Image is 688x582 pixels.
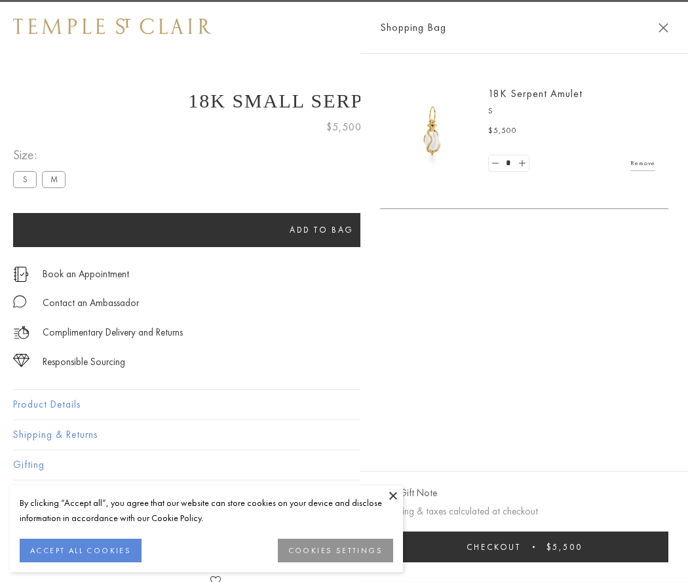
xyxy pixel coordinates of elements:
[380,19,446,36] span: Shopping Bag
[393,92,472,170] img: P51836-E11SERPPV
[43,324,183,341] p: Complimentary Delivery and Returns
[13,90,675,112] h1: 18K Small Serpent Amulet
[290,224,354,235] span: Add to bag
[380,503,668,520] p: Shipping & taxes calculated at checkout
[488,125,517,138] span: $5,500
[13,295,26,308] img: MessageIcon-01_2.svg
[13,354,29,367] img: icon_sourcing.svg
[13,390,675,419] button: Product Details
[13,18,211,34] img: Temple St. Clair
[42,171,66,187] label: M
[20,495,393,526] div: By clicking “Accept all”, you agree that our website can store cookies on your device and disclos...
[488,87,583,100] a: 18K Serpent Amulet
[326,119,362,136] span: $5,500
[488,105,655,118] p: S
[43,295,139,311] div: Contact an Ambassador
[20,539,142,562] button: ACCEPT ALL COOKIES
[489,155,502,172] a: Set quantity to 0
[278,539,393,562] button: COOKIES SETTINGS
[13,267,29,282] img: icon_appointment.svg
[13,420,675,450] button: Shipping & Returns
[659,23,668,33] button: Close Shopping Bag
[380,532,668,562] button: Checkout $5,500
[13,324,29,341] img: icon_delivery.svg
[43,267,129,281] a: Book an Appointment
[380,485,437,501] button: Add Gift Note
[515,155,528,172] a: Set quantity to 2
[13,213,630,247] button: Add to bag
[43,354,125,370] div: Responsible Sourcing
[13,144,71,166] span: Size:
[630,156,655,170] a: Remove
[546,541,583,553] span: $5,500
[467,541,521,553] span: Checkout
[13,171,37,187] label: S
[13,450,675,480] button: Gifting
